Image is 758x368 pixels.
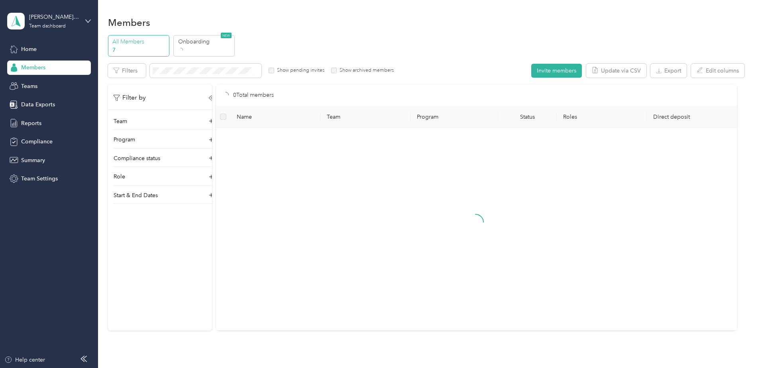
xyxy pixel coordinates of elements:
button: Export [650,64,687,78]
p: All Members [112,37,167,46]
label: Show pending invites [274,67,324,74]
span: Home [21,45,37,53]
th: Team [320,106,410,128]
h1: Members [108,18,150,27]
th: Status [498,106,557,128]
iframe: Everlance-gr Chat Button Frame [713,323,758,368]
span: Summary [21,156,45,164]
p: Role [114,172,125,181]
p: Team [114,117,127,125]
p: Onboarding [178,37,232,46]
button: Edit columns [691,64,744,78]
p: Start & End Dates [114,191,158,200]
span: Compliance [21,137,53,146]
span: Name [237,114,314,120]
div: Team dashboard [29,24,66,29]
label: Show archived members [337,67,394,74]
p: Filter by [114,93,146,103]
p: Compliance status [114,154,160,162]
th: Direct deposit [647,106,737,128]
span: Data Exports [21,100,55,109]
p: 0 Total members [233,91,274,100]
th: Name [230,106,320,128]
button: Filters [108,64,146,78]
th: Program [410,106,498,128]
span: NEW [221,33,232,38]
span: Members [21,63,45,72]
div: [PERSON_NAME][EMAIL_ADDRESS][PERSON_NAME][DOMAIN_NAME] [29,13,79,21]
p: Program [114,135,135,144]
span: Reports [21,119,41,127]
span: Teams [21,82,37,90]
button: Update via CSV [586,64,646,78]
th: Roles [557,106,647,128]
button: Help center [4,356,45,364]
p: 7 [112,46,167,54]
button: Invite members [531,64,582,78]
span: Team Settings [21,174,58,183]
